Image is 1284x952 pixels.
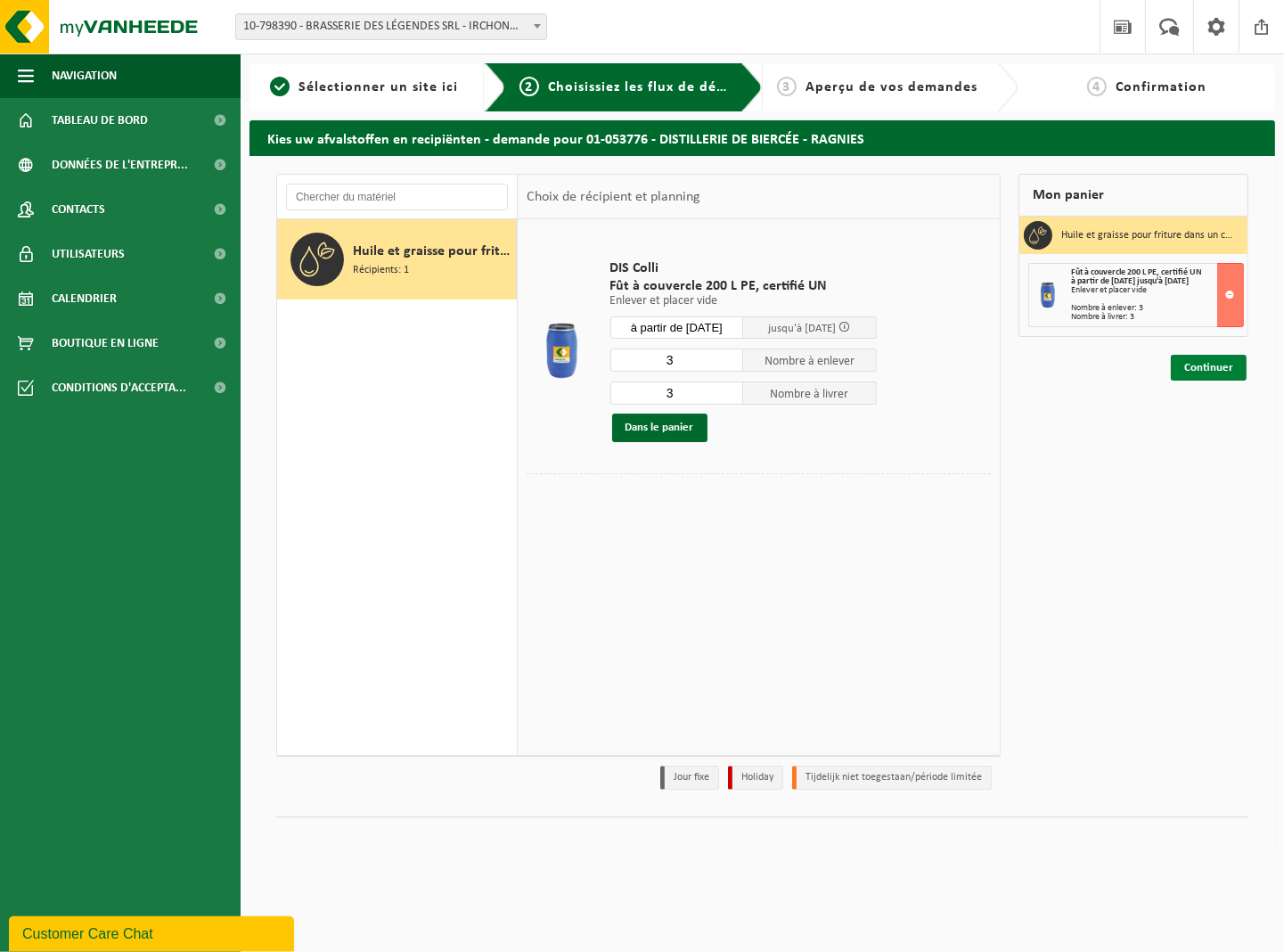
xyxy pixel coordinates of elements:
[52,143,188,187] span: Données de l'entrepr...
[353,262,409,279] span: Récipients: 1
[52,98,148,143] span: Tableau de bord
[1071,267,1202,277] span: Fût à couvercle 200 L PE, certifié UN
[777,77,797,96] span: 3
[270,77,290,96] span: 1
[610,316,744,339] input: Sélectionnez date
[518,175,709,219] div: Choix de récipient et planning
[286,184,508,210] input: Chercher du matériel
[1061,221,1234,250] h3: Huile et graisse pour friture dans un conteneur de 200 litres
[52,321,159,365] span: Boutique en ligne
[610,259,877,277] span: DIS Colli
[519,77,539,96] span: 2
[612,414,707,442] button: Dans le panier
[792,766,992,790] li: Tijdelijk niet toegestaan/période limitée
[743,349,877,372] span: Nombre à enlever
[660,766,719,790] li: Jour fixe
[610,277,877,295] span: Fût à couvercle 200 L PE, certifié UN
[353,241,511,262] span: Huile et graisse pour friture dans un conteneur de 200 litres
[806,80,977,94] span: Aperçu de vos demandes
[1071,286,1243,295] div: Enlever et placer vide
[258,77,470,98] a: 1Sélectionner un site ici
[52,276,117,321] span: Calendrier
[1171,355,1247,381] a: Continuer
[52,187,105,232] span: Contacts
[768,323,836,334] span: jusqu'à [DATE]
[236,14,546,39] span: 10-798390 - BRASSERIE DES LÉGENDES SRL - IRCHONWELZ
[52,53,117,98] span: Navigation
[1071,304,1243,313] div: Nombre à enlever: 3
[1018,174,1248,217] div: Mon panier
[52,232,125,276] span: Utilisateurs
[249,120,1275,155] h2: Kies uw afvalstoffen en recipiënten - demande pour 01-053776 - DISTILLERIE DE BIERCÉE - RAGNIES
[299,80,458,94] span: Sélectionner un site ici
[1071,276,1189,286] strong: à partir de [DATE] jusqu'à [DATE]
[548,80,845,94] span: Choisissiez les flux de déchets et récipients
[235,13,547,40] span: 10-798390 - BRASSERIE DES LÉGENDES SRL - IRCHONWELZ
[610,295,877,308] p: Enlever et placer vide
[1071,313,1243,322] div: Nombre à livrer: 3
[728,766,783,790] li: Holiday
[9,913,298,952] iframe: chat widget
[743,382,877,405] span: Nombre à livrer
[1087,77,1107,96] span: 4
[1116,80,1206,94] span: Confirmation
[52,365,186,410] span: Conditions d'accepta...
[277,219,517,300] button: Huile et graisse pour friture dans un conteneur de 200 litres Récipients: 1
